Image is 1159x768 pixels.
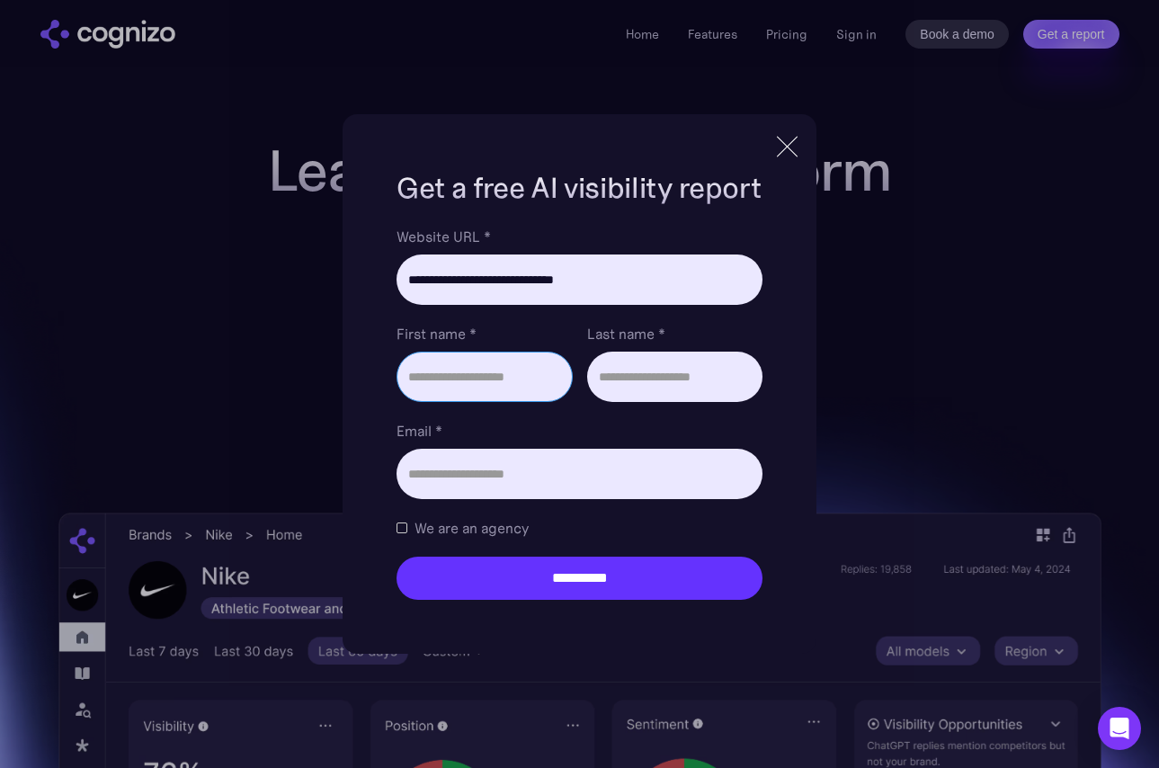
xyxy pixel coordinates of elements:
form: Brand Report Form [397,226,762,600]
span: We are an agency [415,517,529,539]
label: First name * [397,323,572,344]
label: Website URL * [397,226,762,247]
h1: Get a free AI visibility report [397,168,762,208]
label: Last name * [587,323,762,344]
label: Email * [397,420,762,442]
div: Open Intercom Messenger [1098,707,1141,750]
